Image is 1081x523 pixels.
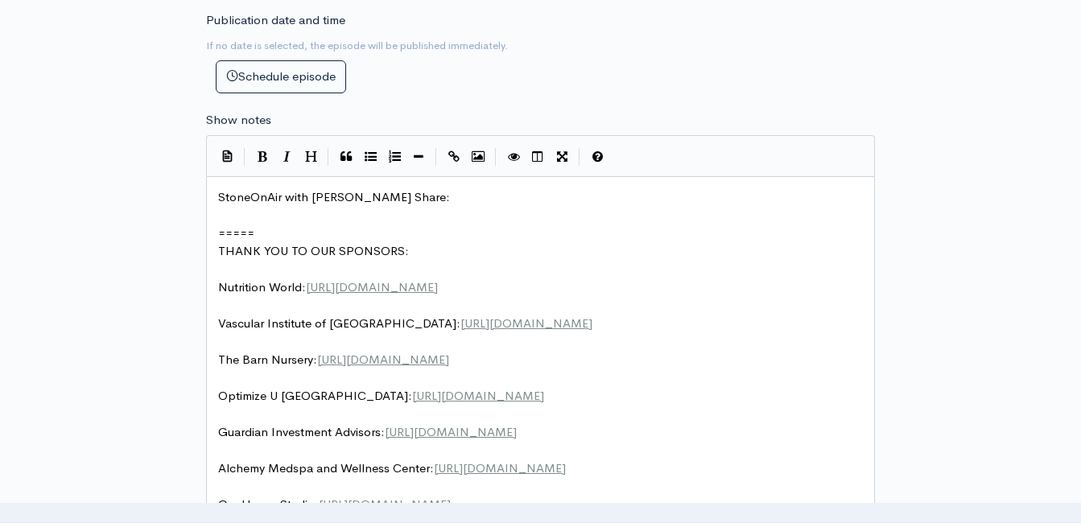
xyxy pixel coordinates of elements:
button: Italic [274,145,299,169]
button: Insert Show Notes Template [215,143,239,167]
span: THANK YOU TO OUR SPONSORS: [218,243,409,258]
button: Toggle Preview [501,145,526,169]
span: ===== [218,225,254,241]
span: [URL][DOMAIN_NAME] [460,315,592,331]
span: StoneOnAir with [PERSON_NAME] Share: [218,189,450,204]
span: Vascular Institute of [GEOGRAPHIC_DATA]: [218,315,592,331]
button: Insert Horizontal Line [406,145,431,169]
span: [URL][DOMAIN_NAME] [385,424,517,439]
button: Numbered List [382,145,406,169]
span: Guardian Investment Advisors: [218,424,517,439]
span: Nutrition World: [218,279,438,294]
span: [URL][DOMAIN_NAME] [434,460,566,476]
button: Insert Image [466,145,490,169]
i: | [579,148,580,167]
i: | [328,148,329,167]
button: Heading [299,145,323,169]
span: [URL][DOMAIN_NAME] [319,496,451,512]
button: Bold [250,145,274,169]
span: [URL][DOMAIN_NAME] [306,279,438,294]
span: The Barn Nursery: [218,352,449,367]
label: Publication date and time [206,11,345,30]
button: Toggle Fullscreen [550,145,574,169]
button: Quote [334,145,358,169]
button: Generic List [358,145,382,169]
span: [URL][DOMAIN_NAME] [412,388,544,403]
i: | [495,148,497,167]
span: Alchemy Medspa and Wellness Center: [218,460,566,476]
span: [URL][DOMAIN_NAME] [317,352,449,367]
button: Schedule episode [216,60,346,93]
small: If no date is selected, the episode will be published immediately. [206,39,508,52]
i: | [435,148,437,167]
span: Our House Studio: [218,496,451,512]
button: Markdown Guide [585,145,609,169]
button: Create Link [442,145,466,169]
span: Optimize U [GEOGRAPHIC_DATA]: [218,388,544,403]
label: Show notes [206,111,271,130]
button: Toggle Side by Side [526,145,550,169]
i: | [244,148,245,167]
